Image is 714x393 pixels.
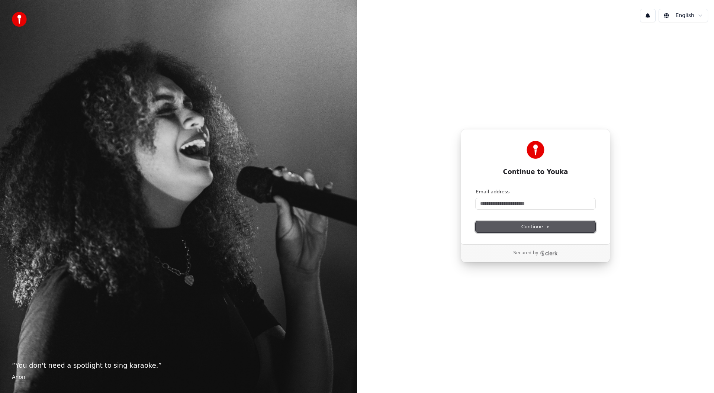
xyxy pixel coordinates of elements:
label: Email address [476,189,509,195]
p: “ You don't need a spotlight to sing karaoke. ” [12,360,345,371]
img: Youka [527,141,544,159]
a: Clerk logo [540,251,558,256]
span: Continue [521,223,550,230]
img: youka [12,12,27,27]
footer: Anon [12,374,345,381]
p: Secured by [513,250,538,256]
button: Continue [476,221,595,232]
h1: Continue to Youka [476,168,595,177]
